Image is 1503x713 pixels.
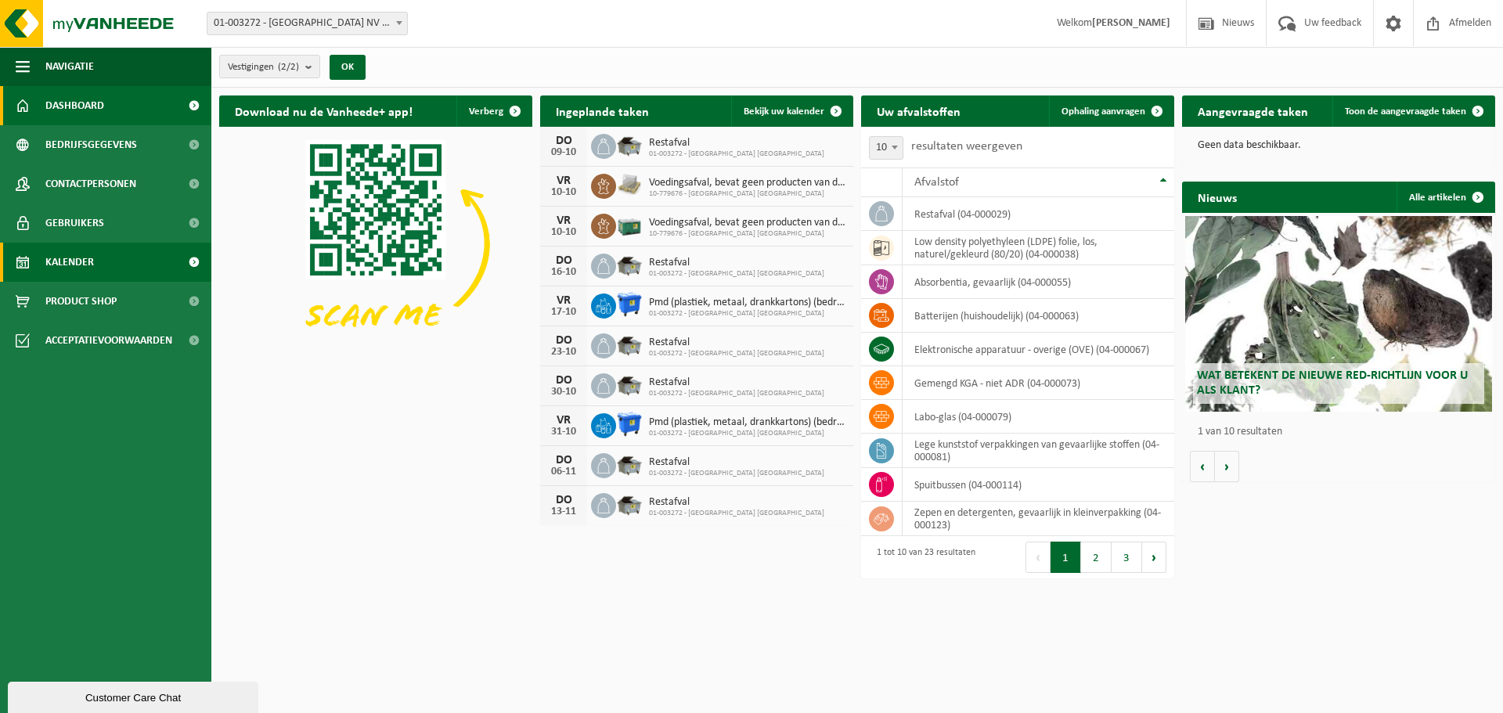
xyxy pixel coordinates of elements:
span: Toon de aangevraagde taken [1345,106,1466,117]
div: DO [548,374,579,387]
p: 1 van 10 resultaten [1198,427,1487,438]
a: Wat betekent de nieuwe RED-richtlijn voor u als klant? [1185,216,1492,412]
span: 01-003272 - [GEOGRAPHIC_DATA] [GEOGRAPHIC_DATA] [649,269,824,279]
td: lege kunststof verpakkingen van gevaarlijke stoffen (04-000081) [903,434,1174,468]
td: labo-glas (04-000079) [903,400,1174,434]
div: DO [548,135,579,147]
td: elektronische apparatuur - overige (OVE) (04-000067) [903,333,1174,366]
span: Restafval [649,337,824,349]
span: Bekijk uw kalender [744,106,824,117]
span: Restafval [649,376,824,389]
button: OK [330,55,366,80]
div: 09-10 [548,147,579,158]
div: VR [548,175,579,187]
img: PB-LB-0680-HPE-GN-01 [616,211,643,238]
span: 01-003272 - [GEOGRAPHIC_DATA] [GEOGRAPHIC_DATA] [649,389,824,398]
a: Bekijk uw kalender [731,95,852,127]
button: 3 [1112,542,1142,573]
div: DO [548,254,579,267]
span: 10-779676 - [GEOGRAPHIC_DATA] [GEOGRAPHIC_DATA] [649,189,845,199]
span: Afvalstof [914,176,959,189]
span: Restafval [649,456,824,469]
span: Gebruikers [45,203,104,243]
button: Vestigingen(2/2) [219,55,320,78]
div: 16-10 [548,267,579,278]
img: LP-PA-00000-WDN-11 [616,171,643,198]
div: 23-10 [548,347,579,358]
count: (2/2) [278,62,299,72]
span: 01-003272 - [GEOGRAPHIC_DATA] [GEOGRAPHIC_DATA] [649,309,845,319]
span: Restafval [649,137,824,149]
a: Ophaling aanvragen [1049,95,1173,127]
td: zepen en detergenten, gevaarlijk in kleinverpakking (04-000123) [903,502,1174,536]
span: Restafval [649,257,824,269]
div: DO [548,454,579,466]
td: absorbentia, gevaarlijk (04-000055) [903,265,1174,299]
span: Ophaling aanvragen [1061,106,1145,117]
img: WB-5000-GAL-GY-01 [616,371,643,398]
span: Product Shop [45,282,117,321]
button: Volgende [1215,451,1239,482]
div: 13-11 [548,506,579,517]
td: low density polyethyleen (LDPE) folie, los, naturel/gekleurd (80/20) (04-000038) [903,231,1174,265]
div: DO [548,334,579,347]
strong: [PERSON_NAME] [1092,17,1170,29]
div: VR [548,414,579,427]
span: Kalender [45,243,94,282]
td: gemengd KGA - niet ADR (04-000073) [903,366,1174,400]
span: Wat betekent de nieuwe RED-richtlijn voor u als klant? [1197,369,1468,397]
span: 10 [869,136,903,160]
a: Alle artikelen [1397,182,1494,213]
span: Pmd (plastiek, metaal, drankkartons) (bedrijven) [649,297,845,309]
span: Dashboard [45,86,104,125]
p: Geen data beschikbaar. [1198,140,1480,151]
span: Contactpersonen [45,164,136,203]
span: Verberg [469,106,503,117]
h2: Ingeplande taken [540,95,665,126]
div: 10-10 [548,227,579,238]
span: 01-003272 - [GEOGRAPHIC_DATA] [GEOGRAPHIC_DATA] [649,469,824,478]
div: 30-10 [548,387,579,398]
h2: Download nu de Vanheede+ app! [219,95,428,126]
img: Download de VHEPlus App [219,127,532,362]
span: 01-003272 - [GEOGRAPHIC_DATA] [GEOGRAPHIC_DATA] [649,429,845,438]
span: Navigatie [45,47,94,86]
a: Toon de aangevraagde taken [1332,95,1494,127]
div: 06-11 [548,466,579,477]
td: batterijen (huishoudelijk) (04-000063) [903,299,1174,333]
img: WB-5000-GAL-GY-01 [616,451,643,477]
span: Acceptatievoorwaarden [45,321,172,360]
h2: Nieuws [1182,182,1252,212]
span: Bedrijfsgegevens [45,125,137,164]
span: Voedingsafval, bevat geen producten van dierlijke oorsprong, gemengde verpakking... [649,217,845,229]
span: 01-003272 - [GEOGRAPHIC_DATA] [GEOGRAPHIC_DATA] [649,509,824,518]
span: 01-003272 - BELGOSUC NV - BEERNEM [207,13,407,34]
span: 10-779676 - [GEOGRAPHIC_DATA] [GEOGRAPHIC_DATA] [649,229,845,239]
span: 01-003272 - BELGOSUC NV - BEERNEM [207,12,408,35]
h2: Aangevraagde taken [1182,95,1324,126]
button: Verberg [456,95,531,127]
span: Pmd (plastiek, metaal, drankkartons) (bedrijven) [649,416,845,429]
div: 17-10 [548,307,579,318]
span: 10 [870,137,903,159]
img: WB-1100-HPE-BE-01 [616,411,643,438]
button: Vorige [1190,451,1215,482]
div: VR [548,294,579,307]
span: 01-003272 - [GEOGRAPHIC_DATA] [GEOGRAPHIC_DATA] [649,349,824,358]
label: resultaten weergeven [911,140,1022,153]
img: WB-5000-GAL-GY-01 [616,131,643,158]
h2: Uw afvalstoffen [861,95,976,126]
span: 01-003272 - [GEOGRAPHIC_DATA] [GEOGRAPHIC_DATA] [649,149,824,159]
div: 31-10 [548,427,579,438]
div: VR [548,214,579,227]
div: 10-10 [548,187,579,198]
img: WB-5000-GAL-GY-01 [616,331,643,358]
button: 1 [1051,542,1081,573]
span: Vestigingen [228,56,299,79]
img: WB-1100-HPE-BE-01 [616,291,643,318]
img: WB-5000-GAL-GY-01 [616,491,643,517]
iframe: chat widget [8,679,261,713]
td: restafval (04-000029) [903,197,1174,231]
div: 1 tot 10 van 23 resultaten [869,540,975,574]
